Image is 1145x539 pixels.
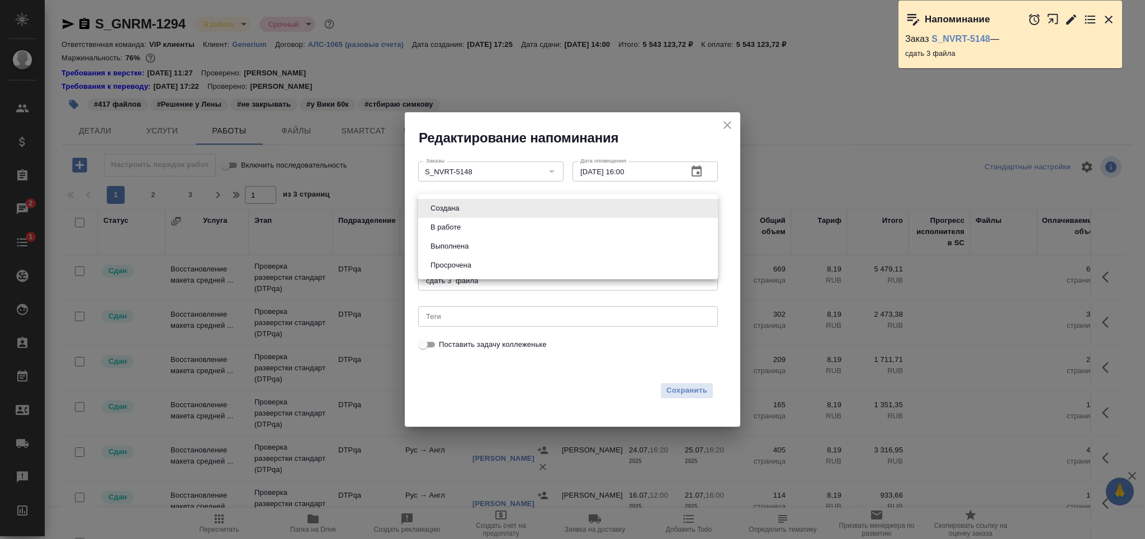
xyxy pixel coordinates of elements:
[427,221,464,233] button: В работе
[427,202,462,214] button: Создана
[925,14,990,25] p: Напоминание
[1047,7,1059,31] button: Открыть в новой вкладке
[1084,13,1097,26] button: Перейти в todo
[931,34,990,44] a: S_NVRT-5148
[905,34,1115,45] p: Заказ —
[1102,13,1115,26] button: Закрыть
[1064,13,1078,26] button: Редактировать
[905,48,1115,59] p: сдать 3 файла
[1028,13,1041,26] button: Отложить
[427,259,475,271] button: Просрочена
[427,240,472,252] button: Выполнена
